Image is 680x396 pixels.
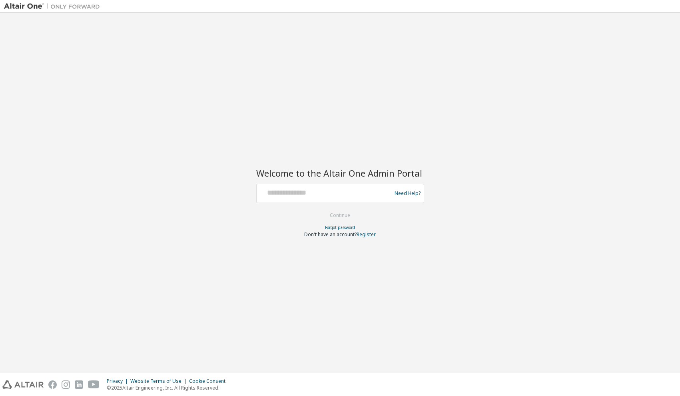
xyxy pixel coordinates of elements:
[4,2,104,10] img: Altair One
[2,380,44,389] img: altair_logo.svg
[88,380,100,389] img: youtube.svg
[130,378,189,384] div: Website Terms of Use
[189,378,230,384] div: Cookie Consent
[48,380,57,389] img: facebook.svg
[304,231,357,238] span: Don't have an account?
[107,384,230,391] p: © 2025 Altair Engineering, Inc. All Rights Reserved.
[325,225,355,230] a: Forgot password
[107,378,130,384] div: Privacy
[395,193,421,193] a: Need Help?
[62,380,70,389] img: instagram.svg
[357,231,376,238] a: Register
[75,380,83,389] img: linkedin.svg
[256,167,424,179] h2: Welcome to the Altair One Admin Portal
